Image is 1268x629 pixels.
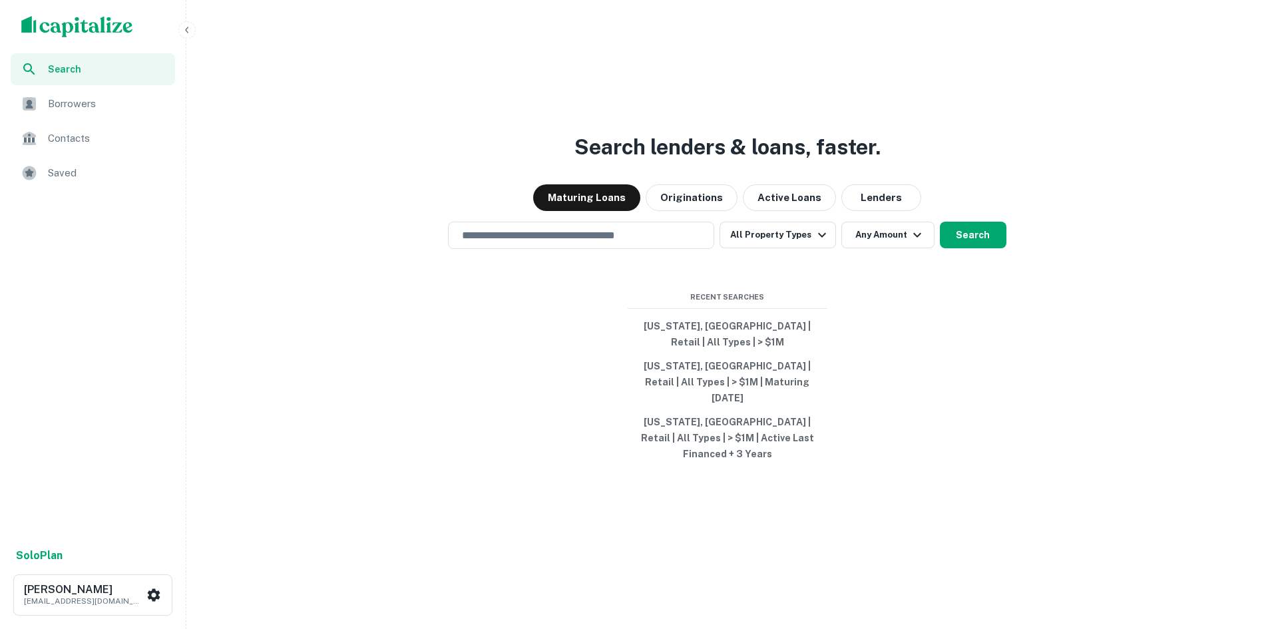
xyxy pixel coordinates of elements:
[11,122,175,154] a: Contacts
[11,88,175,120] a: Borrowers
[1201,523,1268,586] iframe: Chat Widget
[646,184,738,211] button: Originations
[533,184,640,211] button: Maturing Loans
[841,184,921,211] button: Lenders
[48,96,167,112] span: Borrowers
[628,354,827,410] button: [US_STATE], [GEOGRAPHIC_DATA] | Retail | All Types | > $1M | Maturing [DATE]
[628,292,827,303] span: Recent Searches
[743,184,836,211] button: Active Loans
[628,314,827,354] button: [US_STATE], [GEOGRAPHIC_DATA] | Retail | All Types | > $1M
[11,157,175,189] a: Saved
[720,222,835,248] button: All Property Types
[48,62,167,77] span: Search
[24,595,144,607] p: [EMAIL_ADDRESS][DOMAIN_NAME]
[16,549,63,562] strong: Solo Plan
[574,131,881,163] h3: Search lenders & loans, faster.
[841,222,935,248] button: Any Amount
[11,53,175,85] a: Search
[13,574,172,616] button: [PERSON_NAME][EMAIL_ADDRESS][DOMAIN_NAME]
[24,584,144,595] h6: [PERSON_NAME]
[48,165,167,181] span: Saved
[16,548,63,564] a: SoloPlan
[48,130,167,146] span: Contacts
[940,222,1006,248] button: Search
[21,16,133,37] img: capitalize-logo.png
[628,410,827,466] button: [US_STATE], [GEOGRAPHIC_DATA] | Retail | All Types | > $1M | Active Last Financed + 3 Years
